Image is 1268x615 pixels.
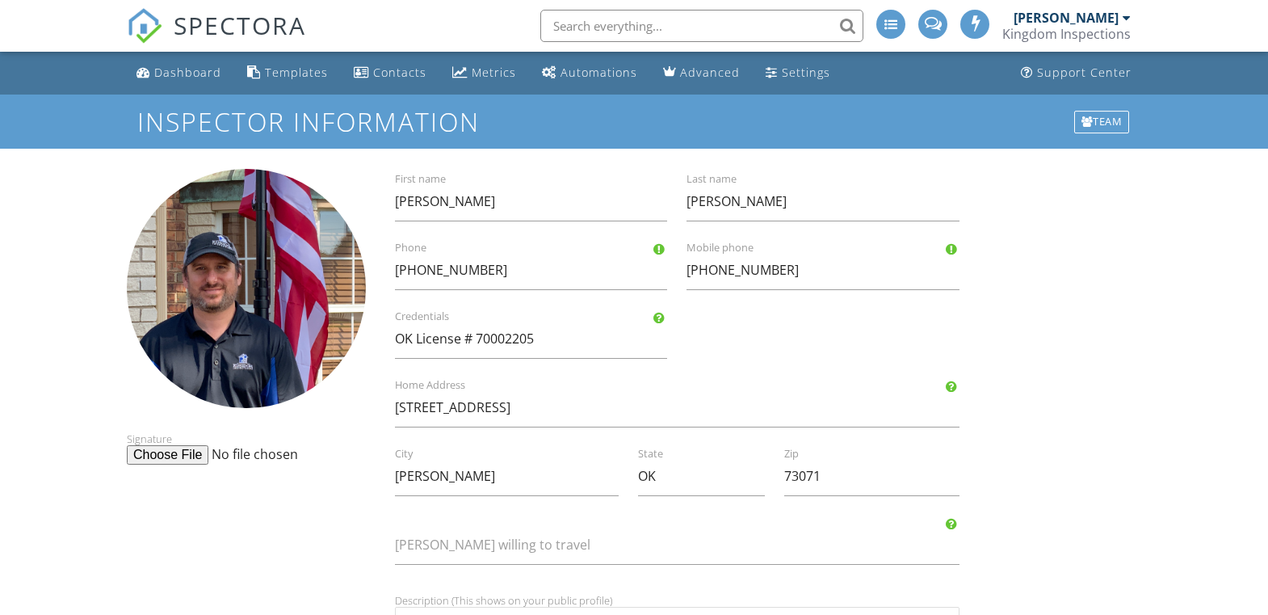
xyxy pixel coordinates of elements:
a: SPECTORA [127,22,306,56]
div: Dashboard [154,65,221,80]
label: Phone [395,241,686,255]
a: Metrics [446,58,523,88]
a: Support Center [1014,58,1138,88]
div: Team [1074,111,1130,133]
h1: Inspector Information [137,107,1131,136]
a: Templates [241,58,334,88]
a: Dashboard [130,58,228,88]
label: Mobile phone [686,241,978,255]
div: Advanced [680,65,740,80]
div: Signature [127,169,366,445]
a: Advanced [657,58,746,88]
div: Settings [782,65,830,80]
div: Automations [561,65,637,80]
span: SPECTORA [174,8,306,42]
a: Settings [759,58,837,88]
a: Team [1073,109,1132,135]
input: Search everything... [540,10,863,42]
a: Contacts [347,58,433,88]
div: Description (This shows on your public profile) [395,594,959,607]
a: Automations (Advanced) [535,58,644,88]
div: Support Center [1037,65,1132,80]
div: Templates [265,65,328,80]
img: The Best Home Inspection Software - Spectora [127,8,162,44]
div: [PERSON_NAME] [1014,10,1119,26]
div: Metrics [472,65,516,80]
div: Contacts [373,65,426,80]
div: Kingdom Inspections [1002,26,1131,42]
